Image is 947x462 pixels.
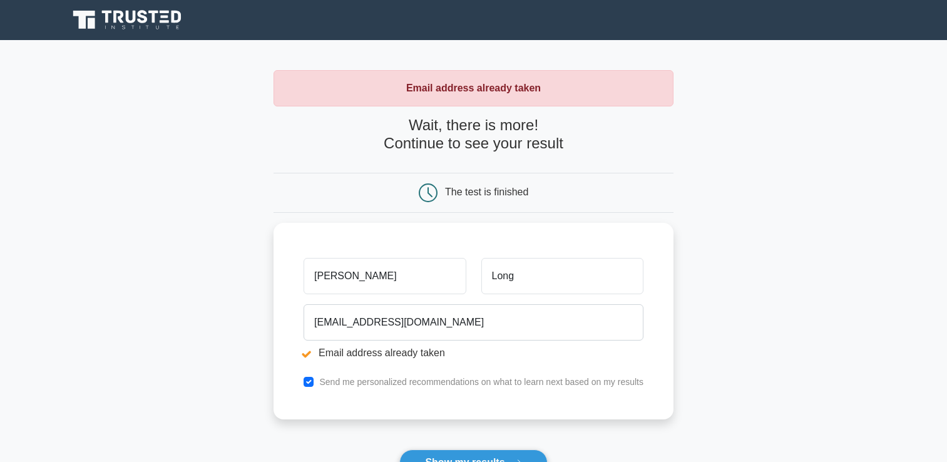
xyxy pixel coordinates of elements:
h4: Wait, there is more! Continue to see your result [274,116,673,153]
input: First name [304,258,466,294]
input: Last name [481,258,643,294]
strong: Email address already taken [406,83,541,93]
input: Email [304,304,643,341]
label: Send me personalized recommendations on what to learn next based on my results [319,377,643,387]
div: The test is finished [445,187,528,197]
li: Email address already taken [304,346,643,361]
